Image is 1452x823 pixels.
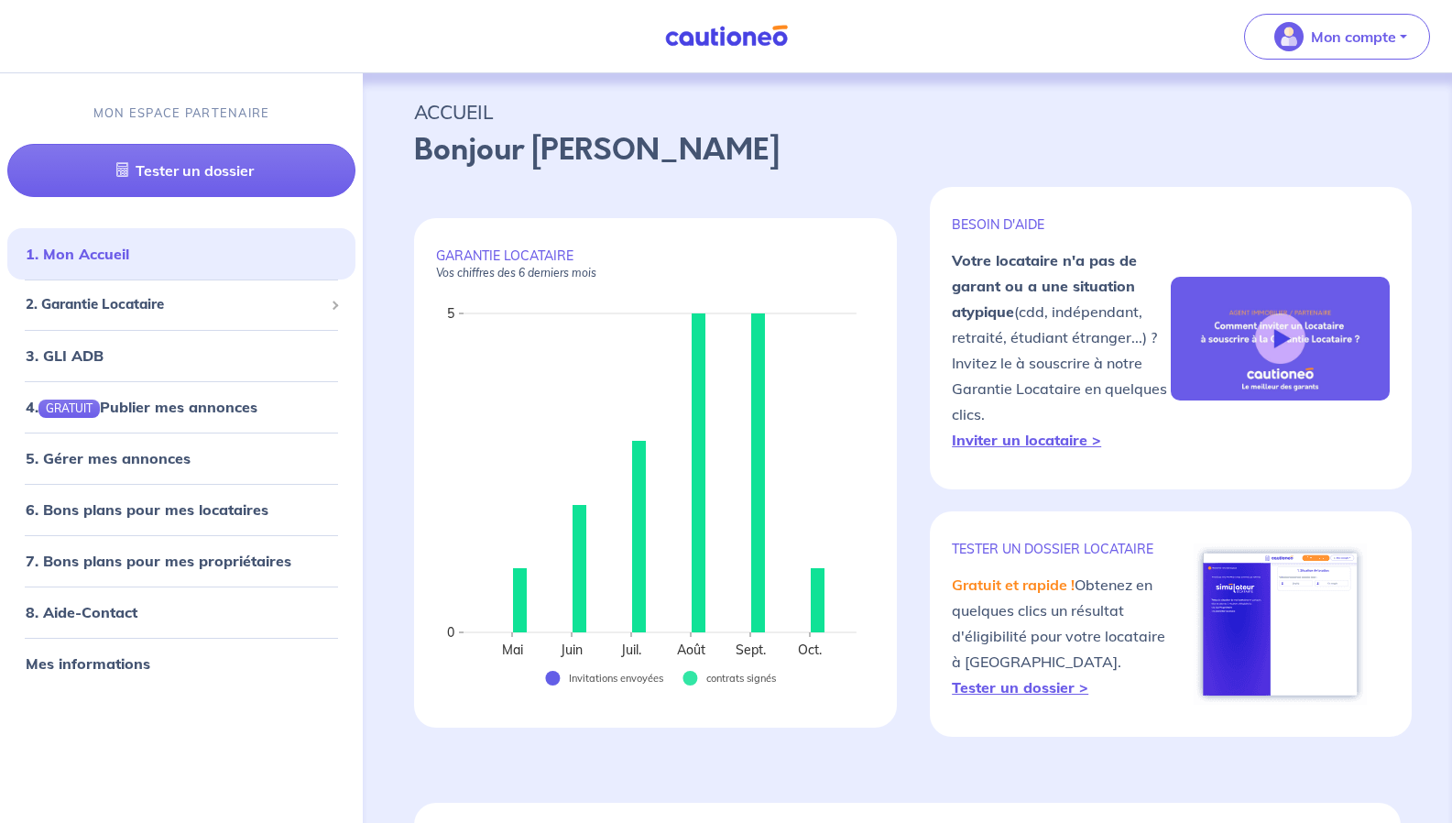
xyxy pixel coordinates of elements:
a: 4.GRATUITPublier mes annonces [26,397,257,415]
p: Mon compte [1311,26,1396,48]
p: ACCUEIL [414,95,1401,128]
p: TESTER un dossier locataire [952,541,1171,557]
a: Tester un dossier > [952,678,1088,697]
text: Juin [560,642,583,658]
text: Sept. [736,642,766,658]
a: Tester un dossier [7,144,355,197]
a: 3. GLI ADB [26,346,104,364]
text: 0 [447,624,454,641]
div: 5. Gérer mes annonces [7,440,355,477]
div: 7. Bons plans pour mes propriétaires [7,543,355,579]
div: 1. Mon Accueil [7,236,355,272]
em: Vos chiffres des 6 derniers mois [436,266,596,280]
p: (cdd, indépendant, retraité, étudiant étranger...) ? Invitez le à souscrire à notre Garantie Loca... [952,247,1171,453]
a: 1. Mon Accueil [26,245,129,263]
strong: Votre locataire n'a pas de garant ou a une situation atypique [952,251,1137,321]
div: 2. Garantie Locataire [7,287,355,323]
div: 4.GRATUITPublier mes annonces [7,388,355,424]
a: 5. Gérer mes annonces [26,449,191,467]
text: Juil. [620,642,641,658]
img: video-gli-new-none.jpg [1171,277,1390,401]
a: 6. Bons plans pour mes locataires [26,500,268,519]
img: simulateur.png [1194,543,1367,705]
span: 2. Garantie Locataire [26,294,323,315]
text: 5 [447,305,454,322]
a: 8. Aide-Contact [26,603,137,621]
div: Mes informations [7,645,355,682]
p: Obtenez en quelques clics un résultat d'éligibilité pour votre locataire à [GEOGRAPHIC_DATA]. [952,572,1171,700]
div: 6. Bons plans pour mes locataires [7,491,355,528]
button: illu_account_valid_menu.svgMon compte [1244,14,1430,60]
text: Août [677,642,705,658]
p: GARANTIE LOCATAIRE [436,247,875,280]
img: Cautioneo [658,25,795,48]
div: 3. GLI ADB [7,336,355,373]
a: 7. Bons plans pour mes propriétaires [26,552,291,570]
a: Mes informations [26,654,150,673]
p: BESOIN D'AIDE [952,216,1171,233]
img: illu_account_valid_menu.svg [1274,22,1304,51]
div: 8. Aide-Contact [7,594,355,631]
text: Oct. [798,642,822,658]
em: Gratuit et rapide ! [952,576,1075,594]
p: Bonjour [PERSON_NAME] [414,128,1401,172]
p: MON ESPACE PARTENAIRE [93,104,270,122]
a: Inviter un locataire > [952,431,1101,449]
text: Mai [502,642,523,658]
